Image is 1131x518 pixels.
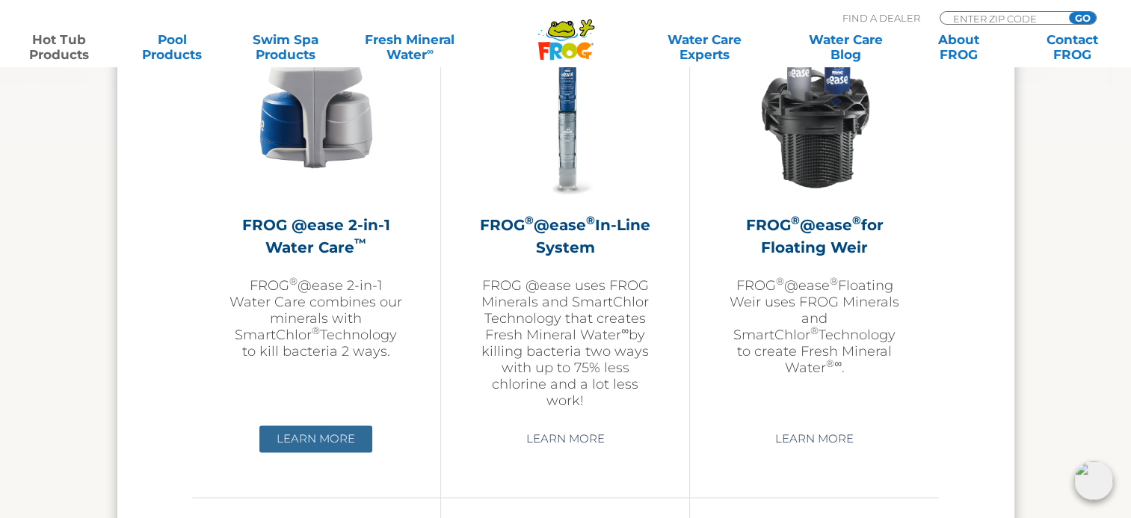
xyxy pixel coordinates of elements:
[1069,12,1096,24] input: GO
[826,357,834,369] sup: ®
[621,324,629,336] sup: ∞
[478,214,652,259] h2: FROG @ease In-Line System
[915,32,1003,62] a: AboutFROG
[852,213,861,227] sup: ®
[810,324,819,336] sup: ®
[727,214,902,259] h2: FROG @ease for Floating Weir
[229,214,403,259] h2: FROG @ease 2-in-1 Water Care
[525,213,534,227] sup: ®
[129,32,217,62] a: PoolProducts
[1028,32,1116,62] a: ContactFROG
[758,425,871,452] a: Learn More
[633,32,776,62] a: Water CareExperts
[830,275,838,287] sup: ®
[478,25,652,199] img: inline-system-300x300.png
[727,25,902,414] a: FROG®@ease®for Floating WeirFROG®@ease®Floating Weir uses FROG Minerals and SmartChlor®Technology...
[427,46,434,57] sup: ∞
[842,11,920,25] p: Find A Dealer
[354,235,366,250] sup: ™
[478,277,652,409] p: FROG @ease uses FROG Minerals and SmartChlor Technology that creates Fresh Mineral Water by killi...
[312,324,320,336] sup: ®
[241,32,330,62] a: Swim SpaProducts
[289,275,298,287] sup: ®
[952,12,1053,25] input: Zip Code Form
[229,25,403,199] img: @ease-2-in-1-Holder-v2-300x300.png
[776,275,784,287] sup: ®
[259,425,372,452] a: Learn More
[801,32,890,62] a: Water CareBlog
[478,25,652,414] a: FROG®@ease®In-Line SystemFROG @ease uses FROG Minerals and SmartChlor Technology that creates Fre...
[229,277,403,360] p: FROG @ease 2-in-1 Water Care combines our minerals with SmartChlor Technology to kill bacteria 2 ...
[728,25,902,199] img: InLineWeir_Front_High_inserting-v2-300x300.png
[791,213,800,227] sup: ®
[1074,461,1113,500] img: openIcon
[834,357,842,369] sup: ∞
[15,32,103,62] a: Hot TubProducts
[355,32,465,62] a: Fresh MineralWater∞
[727,277,902,376] p: FROG @ease Floating Weir uses FROG Minerals and SmartChlor Technology to create Fresh Mineral Wat...
[508,425,621,452] a: Learn More
[586,213,595,227] sup: ®
[229,25,403,414] a: FROG @ease 2-in-1 Water Care™FROG®@ease 2-in-1 Water Care combines our minerals with SmartChlor®T...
